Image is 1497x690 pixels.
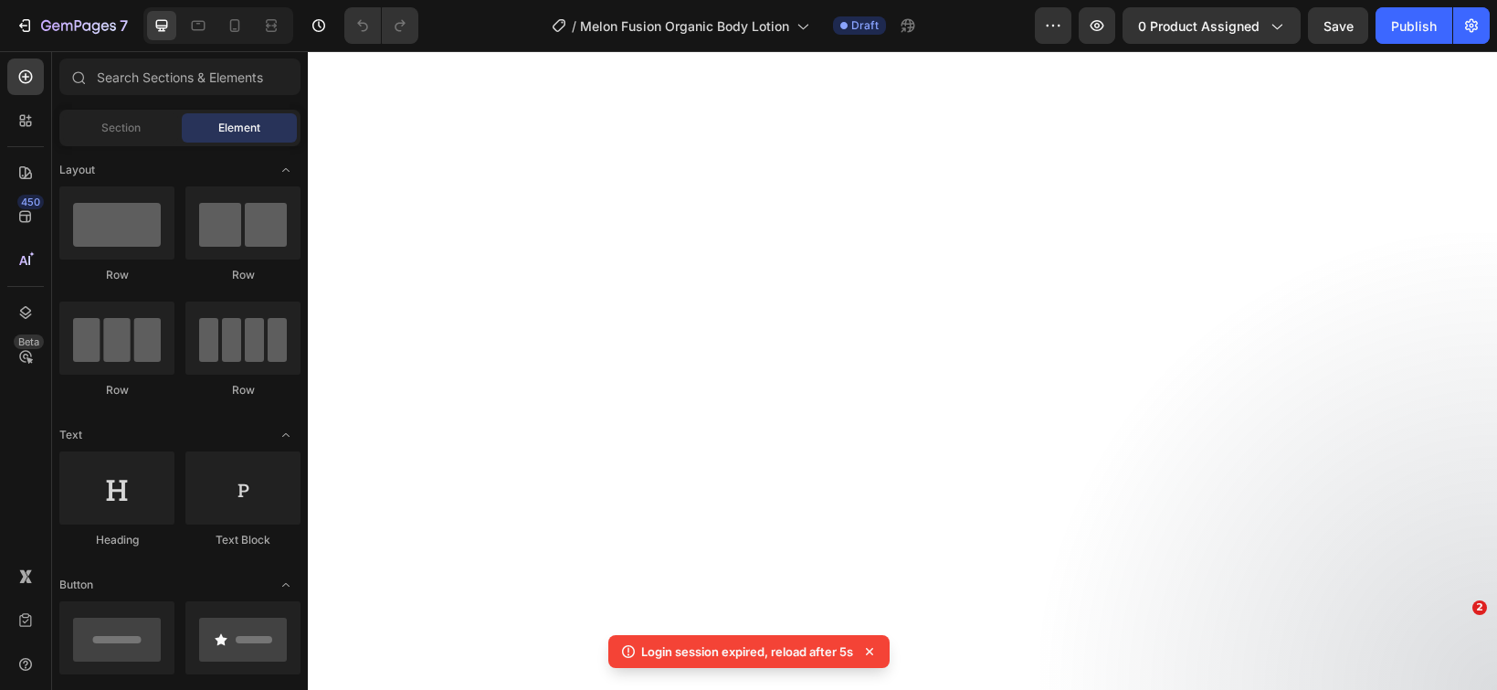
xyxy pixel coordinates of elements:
div: Row [185,267,300,283]
span: Text [59,427,82,443]
div: Row [59,382,174,398]
iframe: Intercom live chat [1435,628,1479,672]
span: Toggle open [271,420,300,450]
span: Section [101,120,141,136]
span: / [572,16,576,36]
span: Layout [59,162,95,178]
span: Melon Fusion Organic Body Lotion [580,16,789,36]
div: Row [59,267,174,283]
button: 0 product assigned [1123,7,1301,44]
div: Publish [1391,16,1437,36]
div: Row [185,382,300,398]
span: Save [1323,18,1354,34]
iframe: Design area [308,51,1497,690]
button: 7 [7,7,136,44]
div: Heading [59,532,174,548]
span: Toggle open [271,155,300,185]
input: Search Sections & Elements [59,58,300,95]
button: Save [1308,7,1368,44]
button: Publish [1376,7,1452,44]
p: 7 [120,15,128,37]
span: 0 product assigned [1138,16,1260,36]
span: Toggle open [271,570,300,600]
span: Draft [851,17,879,34]
span: 2 [1472,600,1487,615]
div: Undo/Redo [344,7,418,44]
p: Login session expired, reload after 5s [641,642,853,661]
div: Text Block [185,532,300,548]
span: Element [218,120,260,136]
div: Beta [14,334,44,349]
span: Button [59,577,93,593]
div: 450 [17,195,44,209]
